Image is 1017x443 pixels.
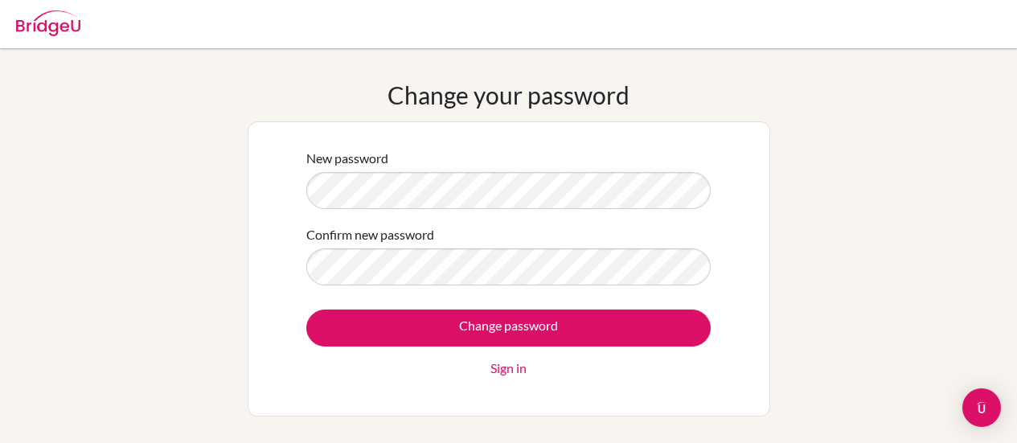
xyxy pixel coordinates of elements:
a: Sign in [490,359,527,378]
div: Open Intercom Messenger [962,388,1001,427]
label: Confirm new password [306,225,434,244]
h1: Change your password [388,80,629,109]
img: Bridge-U [16,10,80,36]
input: Change password [306,310,711,347]
label: New password [306,149,388,168]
